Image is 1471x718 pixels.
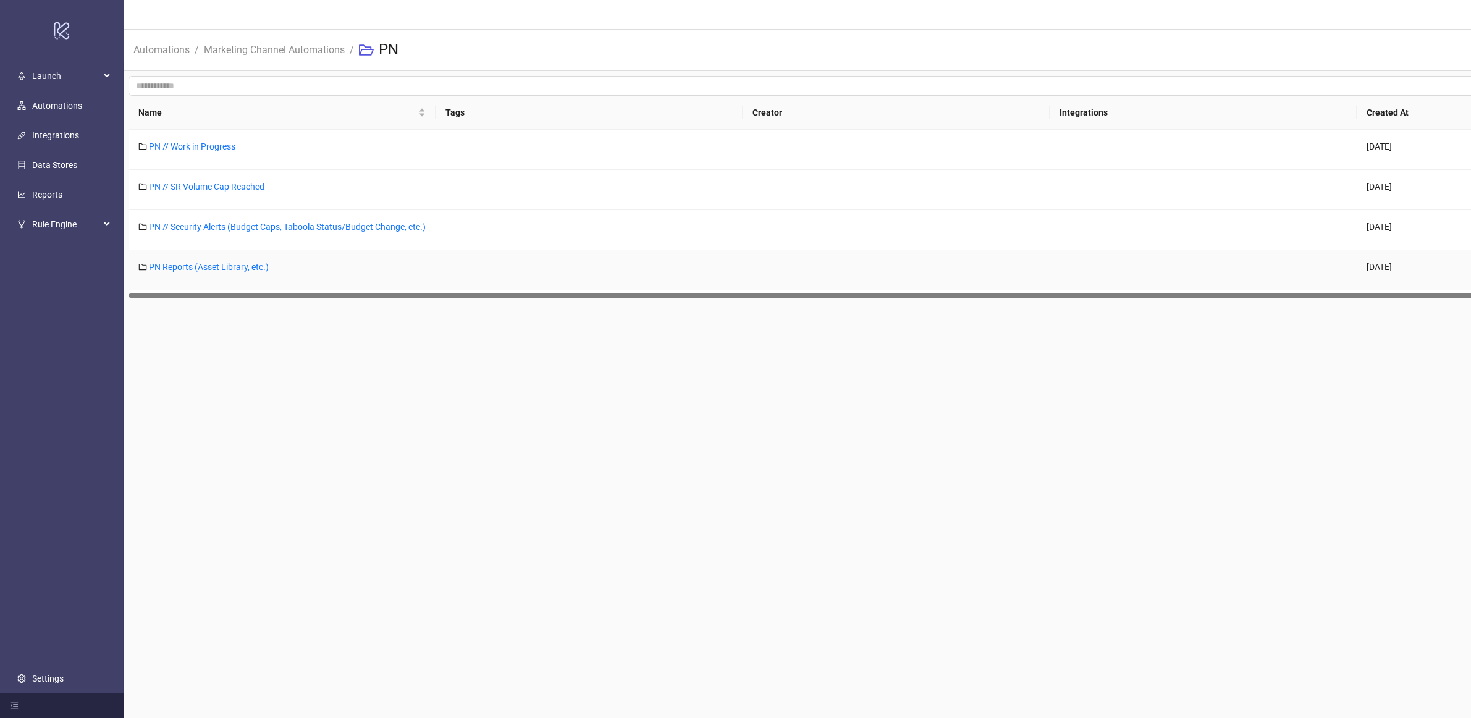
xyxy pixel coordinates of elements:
span: folder-open [359,43,374,57]
a: Reports [32,190,62,200]
li: / [350,30,354,70]
a: PN // SR Volume Cap Reached [149,182,264,192]
span: folder [138,142,147,151]
span: fork [17,220,26,229]
span: rocket [17,72,26,80]
a: PN // Security Alerts (Budget Caps, Taboola Status/Budget Change, etc.) [149,222,426,232]
span: folder [138,182,147,191]
a: Marketing Channel Automations [201,42,347,56]
a: Integrations [32,130,79,140]
span: menu-fold [10,701,19,710]
li: / [195,30,199,70]
a: Data Stores [32,160,77,170]
span: folder [138,222,147,231]
a: Automations [32,101,82,111]
th: Name [129,96,436,130]
a: Automations [131,42,192,56]
th: Integrations [1050,96,1357,130]
span: Rule Engine [32,212,100,237]
h3: PN [379,40,398,60]
a: PN Reports (Asset Library, etc.) [149,262,269,272]
span: folder [138,263,147,271]
th: Tags [436,96,743,130]
a: PN // Work in Progress [149,141,235,151]
span: Name [138,106,416,119]
a: Settings [32,674,64,683]
span: Launch [32,64,100,88]
th: Creator [743,96,1050,130]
